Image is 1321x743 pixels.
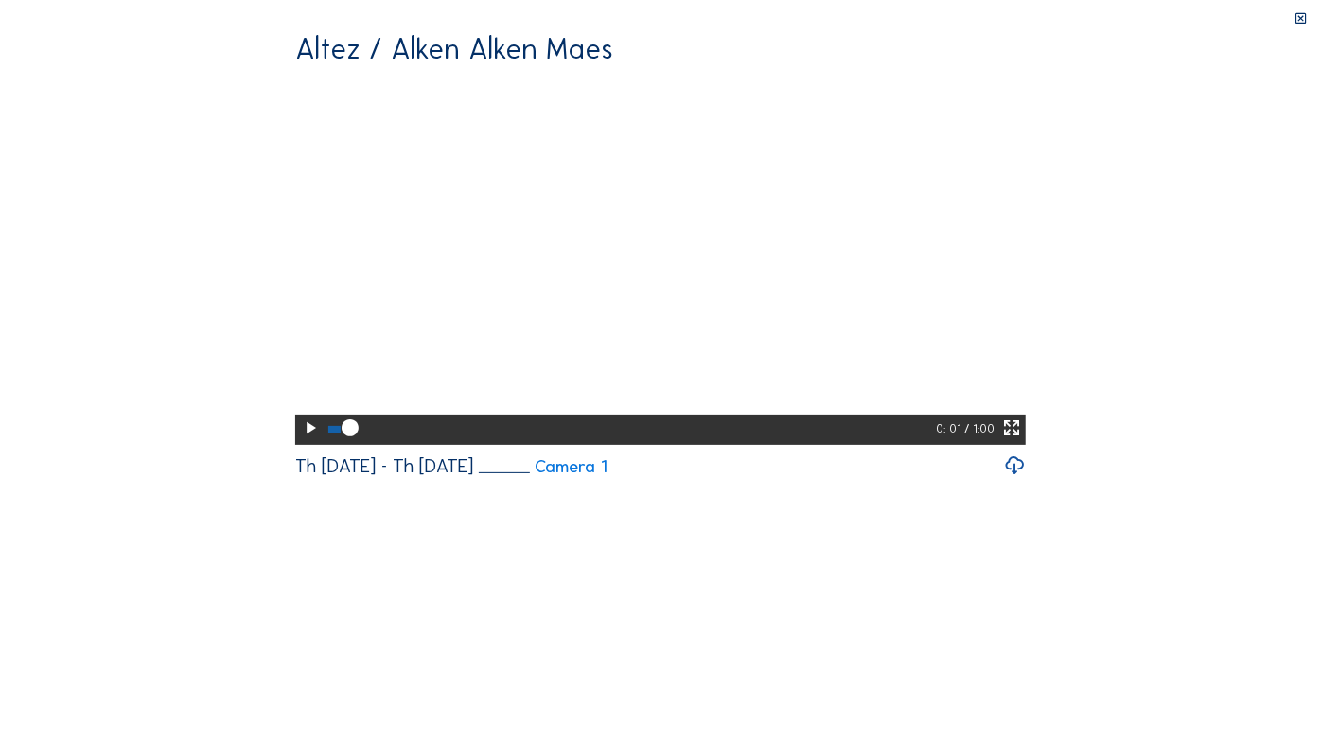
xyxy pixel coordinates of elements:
[479,458,608,475] a: Camera 1
[964,415,995,445] div: / 1:00
[295,457,473,476] div: Th [DATE] - Th [DATE]
[295,77,1026,442] video: Your browser does not support the video tag.
[937,415,965,445] div: 0: 01
[295,35,613,64] div: Altez / Alken Alken Maes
